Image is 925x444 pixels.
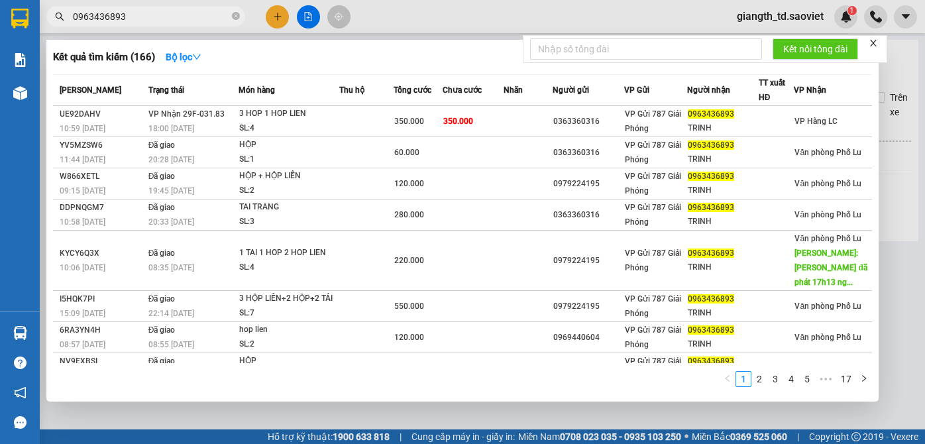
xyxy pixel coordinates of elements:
li: 17 [836,371,856,387]
button: left [720,371,735,387]
div: NV9EXBSI [60,355,144,368]
span: question-circle [14,357,27,369]
div: 6RA3YN4H [60,323,144,337]
span: Người gửi [553,85,589,95]
span: Đã giao [148,172,176,181]
span: notification [14,386,27,399]
div: TRINH [688,184,758,197]
a: 5 [800,372,814,386]
span: 350.000 [443,117,473,126]
li: Next 5 Pages [815,371,836,387]
span: 0963436893 [688,249,734,258]
div: 0979224195 [553,254,624,268]
span: 20:33 [DATE] [148,217,194,227]
span: Tổng cước [394,85,431,95]
span: right [860,374,868,382]
div: 0388406942 [553,362,624,376]
div: KYCY6Q3X [60,247,144,260]
span: VP Gửi 787 Giải Phóng [625,325,681,349]
span: 15:09 [DATE] [60,309,105,318]
span: 10:58 [DATE] [60,217,105,227]
div: SL: 4 [239,260,339,275]
span: VP Gửi 787 Giải Phóng [625,249,681,272]
button: Bộ lọcdown [155,46,212,68]
div: SL: 4 [239,121,339,136]
span: close-circle [232,12,240,20]
div: I5HQK7PI [60,292,144,306]
span: VP Nhận [794,85,826,95]
div: 0363360316 [553,146,624,160]
li: Previous Page [720,371,735,387]
span: VP Gửi 787 Giải Phóng [625,203,681,227]
span: VP Gửi 787 Giải Phóng [625,172,681,195]
div: 3 HOP 1 HOP LIEN [239,107,339,121]
a: 4 [784,372,798,386]
span: Người nhận [687,85,730,95]
span: 19:45 [DATE] [148,186,194,195]
div: TRINH [688,215,758,229]
span: 08:55 [DATE] [148,340,194,349]
span: VP Gửi 787 Giải Phóng [625,140,681,164]
span: Nhãn [504,85,523,95]
div: 0979224195 [553,300,624,313]
span: Văn phòng Phố Lu [794,179,861,188]
span: Đã giao [148,140,176,150]
div: SL: 2 [239,337,339,352]
span: 18:00 [DATE] [148,124,194,133]
div: HỘP [239,138,339,152]
img: warehouse-icon [13,326,27,340]
div: TRINH [688,152,758,166]
span: 10:59 [DATE] [60,124,105,133]
span: search [55,12,64,21]
span: 350.000 [394,117,424,126]
div: 0363360316 [553,115,624,129]
span: 08:35 [DATE] [148,263,194,272]
strong: Bộ lọc [166,52,201,62]
span: 20:28 [DATE] [148,155,194,164]
span: 0963436893 [688,294,734,304]
img: solution-icon [13,53,27,67]
span: Thu hộ [339,85,364,95]
span: 10:06 [DATE] [60,263,105,272]
img: warehouse-icon [13,86,27,100]
span: VP Gửi 787 Giải Phóng [625,109,681,133]
span: 22:14 [DATE] [148,309,194,318]
span: ••• [815,371,836,387]
a: 17 [837,372,855,386]
div: 1 TAI 1 HOP 2 HOP LIEN [239,246,339,260]
h3: Kết quả tìm kiếm ( 166 ) [53,50,155,64]
span: close [869,38,878,48]
div: 0363360316 [553,208,624,222]
a: 1 [736,372,751,386]
span: 11:44 [DATE] [60,155,105,164]
span: TT xuất HĐ [759,78,785,102]
div: SL: 7 [239,306,339,321]
div: TAI TRANG [239,200,339,215]
li: 2 [751,371,767,387]
span: Đã giao [148,325,176,335]
span: 0963436893 [688,140,734,150]
img: logo-vxr [11,9,28,28]
li: 3 [767,371,783,387]
span: Đã giao [148,203,176,212]
span: 120.000 [394,333,424,342]
div: 3 HỘP LIỀN+2 HỘP+2 TẢI [239,292,339,306]
span: Đã giao [148,249,176,258]
div: SL: 1 [239,152,339,167]
div: TRINH [688,337,758,351]
input: Tìm tên, số ĐT hoặc mã đơn [73,9,229,24]
div: DDPNQGM7 [60,201,144,215]
span: VP Gửi 787 Giải Phóng [625,294,681,318]
span: left [724,374,732,382]
a: 2 [752,372,767,386]
span: message [14,416,27,429]
span: 0963436893 [688,325,734,335]
span: Đã giao [148,294,176,304]
span: 0963436893 [688,109,734,119]
span: Đã giao [148,357,176,366]
span: 0963436893 [688,203,734,212]
li: 5 [799,371,815,387]
span: [PERSON_NAME] [60,85,121,95]
span: [PERSON_NAME]: [PERSON_NAME] đã phát 17h13 ng... [794,249,867,287]
div: 0969440604 [553,331,624,345]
